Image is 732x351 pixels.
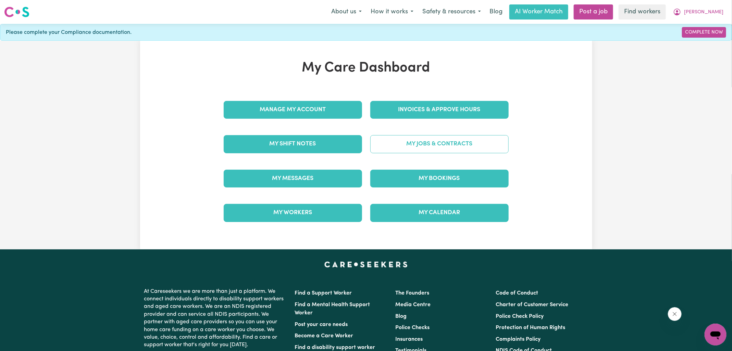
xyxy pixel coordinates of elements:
button: My Account [669,5,728,19]
a: My Shift Notes [224,135,362,153]
img: Careseekers logo [4,6,29,18]
a: Find workers [619,4,666,19]
a: Media Centre [395,302,431,308]
a: Blog [485,4,507,19]
h1: My Care Dashboard [220,60,513,76]
a: Manage My Account [224,101,362,119]
button: How it works [366,5,418,19]
a: Post your care needs [295,322,348,327]
a: Invoices & Approve Hours [370,101,509,119]
a: My Bookings [370,170,509,187]
a: Find a disability support worker [295,345,375,350]
a: Code of Conduct [496,290,538,296]
a: Find a Mental Health Support Worker [295,302,370,316]
a: Complaints Policy [496,337,541,342]
a: Careseekers logo [4,4,29,20]
a: My Jobs & Contracts [370,135,509,153]
iframe: Close message [668,307,682,321]
span: Need any help? [4,5,41,10]
a: My Messages [224,170,362,187]
a: The Founders [395,290,429,296]
a: Find a Support Worker [295,290,352,296]
button: Safety & resources [418,5,485,19]
a: Post a job [574,4,613,19]
a: Charter of Customer Service [496,302,568,308]
span: Please complete your Compliance documentation. [6,28,132,37]
a: Police Check Policy [496,314,544,319]
span: [PERSON_NAME] [684,9,723,16]
a: My Calendar [370,204,509,222]
a: Complete Now [682,27,726,38]
a: Careseekers home page [324,262,408,267]
button: About us [327,5,366,19]
a: Protection of Human Rights [496,325,565,330]
iframe: Button to launch messaging window [705,324,727,346]
a: Police Checks [395,325,430,330]
a: Become a Care Worker [295,333,353,339]
a: Insurances [395,337,423,342]
a: My Workers [224,204,362,222]
a: AI Worker Match [509,4,568,19]
a: Blog [395,314,407,319]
